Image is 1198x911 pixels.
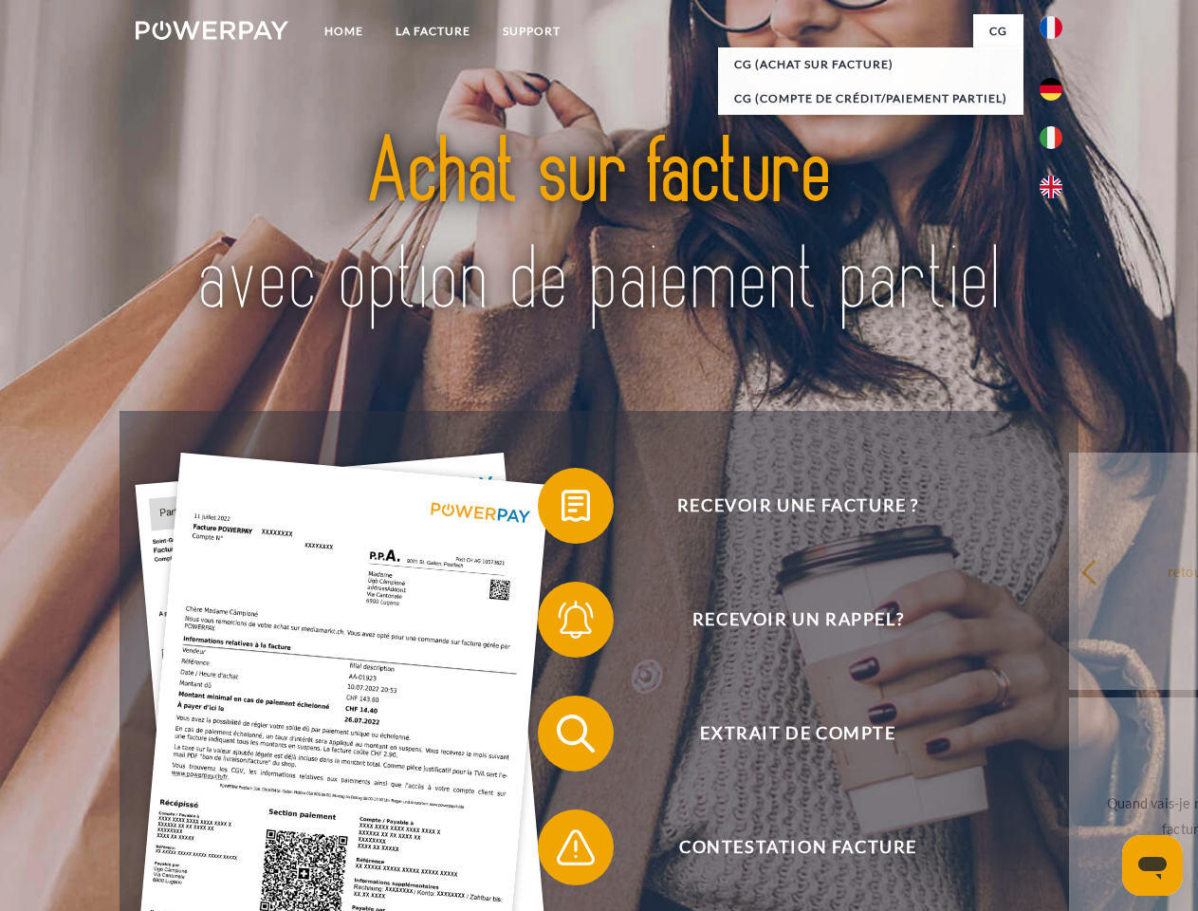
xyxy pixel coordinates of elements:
a: Support [487,14,577,48]
img: qb_search.svg [552,710,599,757]
img: logo-powerpay-white.svg [136,21,288,40]
img: title-powerpay_fr.svg [181,91,1017,363]
img: qb_bill.svg [552,482,599,530]
img: de [1040,78,1062,101]
button: Contestation Facture [538,809,1031,885]
a: CG (Compte de crédit/paiement partiel) [718,82,1023,116]
a: Home [308,14,379,48]
img: it [1040,126,1062,149]
img: en [1040,176,1062,198]
span: Extrait de compte [565,696,1030,772]
img: fr [1040,16,1062,39]
a: CG [973,14,1023,48]
button: Recevoir un rappel? [538,582,1031,658]
span: Contestation Facture [565,809,1030,885]
a: CG (achat sur facture) [718,47,1023,82]
a: LA FACTURE [379,14,487,48]
iframe: Bouton de lancement de la fenêtre de messagerie [1122,835,1183,896]
img: qb_bell.svg [552,596,599,643]
span: Recevoir un rappel? [565,582,1030,658]
button: Extrait de compte [538,696,1031,772]
button: Recevoir une facture ? [538,468,1031,544]
img: qb_warning.svg [552,824,599,871]
span: Recevoir une facture ? [565,468,1030,544]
